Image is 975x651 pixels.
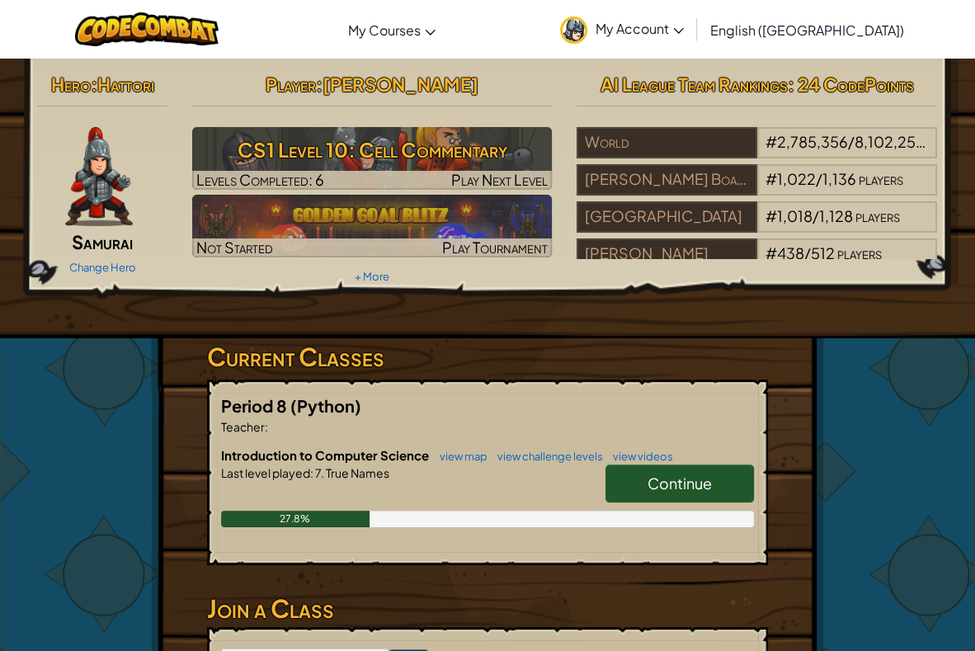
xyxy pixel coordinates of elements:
[577,164,756,196] div: [PERSON_NAME] Board of Education School District
[355,270,389,283] a: + More
[577,143,937,162] a: World#2,785,356/8,102,259players
[605,450,673,463] a: view videos
[855,206,900,225] span: players
[310,465,313,480] span: :
[859,169,903,188] span: players
[192,131,553,168] h3: CS1 Level 10: Cell Commentary
[51,73,91,96] span: Hero
[927,132,972,151] span: players
[72,230,133,253] span: Samurai
[777,169,816,188] span: 1,022
[577,238,756,270] div: [PERSON_NAME]
[812,206,819,225] span: /
[552,3,692,55] a: My Account
[290,395,361,416] span: (Python)
[577,127,756,158] div: World
[788,73,914,96] span: : 24 CodePoints
[648,474,712,493] span: Continue
[777,132,848,151] span: 2,785,356
[69,261,136,274] a: Change Hero
[765,243,777,262] span: #
[577,180,937,199] a: [PERSON_NAME] Board of Education School District#1,022/1,136players
[710,21,904,39] span: English ([GEOGRAPHIC_DATA])
[348,21,421,39] span: My Courses
[811,243,835,262] span: 512
[577,254,937,273] a: [PERSON_NAME]#438/512players
[431,450,487,463] a: view map
[65,127,133,226] img: samurai.pose.png
[221,395,290,416] span: Period 8
[324,465,389,480] span: True Names
[207,338,768,375] h3: Current Classes
[596,20,684,37] span: My Account
[266,73,316,96] span: Player
[804,243,811,262] span: /
[601,73,788,96] span: AI League Team Rankings
[192,195,553,257] a: Not StartedPlay Tournament
[451,170,548,189] span: Play Next Level
[560,17,587,44] img: avatar
[340,7,444,52] a: My Courses
[577,201,756,233] div: [GEOGRAPHIC_DATA]
[837,243,882,262] span: players
[855,132,926,151] span: 8,102,259
[221,511,370,527] div: 27.8%
[192,127,553,190] img: CS1 Level 10: Cell Commentary
[702,7,912,52] a: English ([GEOGRAPHIC_DATA])
[192,127,553,190] a: Play Next Level
[316,73,323,96] span: :
[489,450,603,463] a: view challenge levels
[816,169,822,188] span: /
[313,465,324,480] span: 7.
[819,206,853,225] span: 1,128
[196,170,324,189] span: Levels Completed: 6
[91,73,97,96] span: :
[765,132,777,151] span: #
[221,419,265,434] span: Teacher
[777,243,804,262] span: 438
[777,206,812,225] span: 1,018
[765,169,777,188] span: #
[442,238,548,257] span: Play Tournament
[207,590,768,627] h3: Join a Class
[97,73,154,96] span: Hattori
[265,419,268,434] span: :
[75,12,219,46] img: CodeCombat logo
[196,238,273,257] span: Not Started
[577,217,937,236] a: [GEOGRAPHIC_DATA]#1,018/1,128players
[765,206,777,225] span: #
[822,169,856,188] span: 1,136
[221,447,431,463] span: Introduction to Computer Science
[323,73,478,96] span: [PERSON_NAME]
[192,195,553,257] img: Golden Goal
[221,465,310,480] span: Last level played
[848,132,855,151] span: /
